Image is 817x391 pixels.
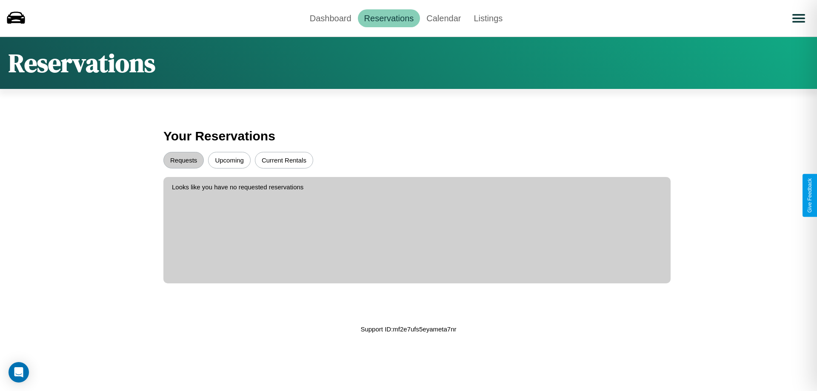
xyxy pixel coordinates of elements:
[360,323,456,335] p: Support ID: mf2e7ufs5eyameta7nr
[9,362,29,382] div: Open Intercom Messenger
[172,181,662,193] p: Looks like you have no requested reservations
[303,9,358,27] a: Dashboard
[807,178,813,213] div: Give Feedback
[9,46,155,80] h1: Reservations
[255,152,313,168] button: Current Rentals
[358,9,420,27] a: Reservations
[208,152,251,168] button: Upcoming
[163,152,204,168] button: Requests
[163,125,654,148] h3: Your Reservations
[787,6,811,30] button: Open menu
[420,9,467,27] a: Calendar
[467,9,509,27] a: Listings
